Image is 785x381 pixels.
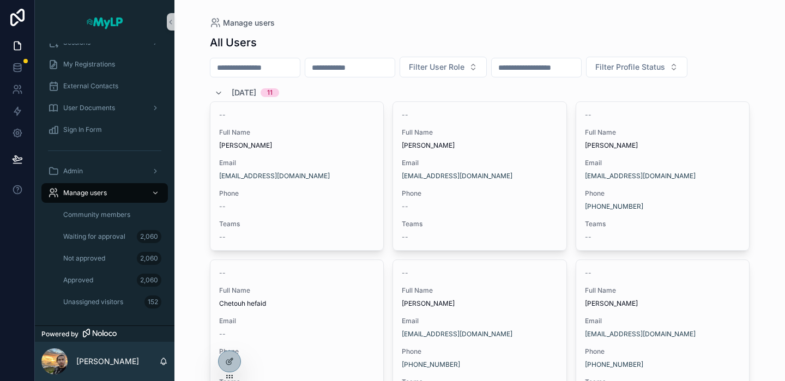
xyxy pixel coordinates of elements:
span: Email [402,159,558,167]
span: -- [219,111,226,119]
span: Phone [402,347,558,356]
span: Email [219,159,375,167]
a: --Full Name[PERSON_NAME]Email[EMAIL_ADDRESS][DOMAIN_NAME]Phone--Teams-- [392,101,567,251]
span: Phone [585,347,741,356]
span: Full Name [402,128,558,137]
span: Teams [402,220,558,228]
span: Filter User Role [409,62,464,72]
span: Phone [219,189,375,198]
span: -- [219,269,226,277]
span: [DATE] [232,87,256,98]
span: Phone [585,189,741,198]
a: Powered by [35,325,174,342]
a: Waiting for approval2,060 [55,227,168,246]
a: [EMAIL_ADDRESS][DOMAIN_NAME] [219,172,330,180]
div: scrollable content [35,44,174,325]
span: External Contacts [63,82,118,90]
div: 2,060 [137,274,161,287]
span: Manage users [63,189,107,197]
span: User Documents [63,104,115,112]
span: Phone [402,189,558,198]
div: 2,060 [137,230,161,243]
a: Unassigned visitors152 [55,292,168,312]
span: Admin [63,167,83,176]
span: Email [219,317,375,325]
a: Community members [55,205,168,225]
a: [EMAIL_ADDRESS][DOMAIN_NAME] [402,330,512,338]
div: 2,060 [137,252,161,265]
span: -- [402,111,408,119]
div: 152 [144,295,161,309]
span: Community members [63,210,130,219]
a: --Full Name[PERSON_NAME]Email[EMAIL_ADDRESS][DOMAIN_NAME]Phone[PHONE_NUMBER]Teams-- [576,101,750,251]
a: [EMAIL_ADDRESS][DOMAIN_NAME] [585,172,696,180]
span: Not approved [63,254,105,263]
span: Chetouh hefaid [219,299,375,308]
a: Approved2,060 [55,270,168,290]
span: Teams [219,220,375,228]
img: App logo [86,13,124,31]
span: -- [219,233,226,241]
span: [PERSON_NAME] [402,141,558,150]
a: [PHONE_NUMBER] [585,202,643,211]
h1: All Users [210,35,257,50]
span: Manage users [223,17,275,28]
span: Phone [219,347,375,356]
a: --Full Name[PERSON_NAME]Email[EMAIL_ADDRESS][DOMAIN_NAME]Phone--Teams-- [210,101,384,251]
a: [EMAIL_ADDRESS][DOMAIN_NAME] [585,330,696,338]
a: Not approved2,060 [55,249,168,268]
span: -- [585,233,591,241]
span: Full Name [585,286,741,295]
a: User Documents [41,98,168,118]
span: -- [402,233,408,241]
span: Waiting for approval [63,232,125,241]
a: Sign In Form [41,120,168,140]
span: -- [585,111,591,119]
div: 11 [267,88,273,97]
span: Powered by [41,330,78,338]
a: Manage users [41,183,168,203]
span: [PERSON_NAME] [219,141,375,150]
a: [PHONE_NUMBER] [585,360,643,369]
a: My Registrations [41,55,168,74]
span: -- [219,330,226,338]
button: Select Button [586,57,687,77]
span: Email [585,317,741,325]
span: Full Name [219,128,375,137]
a: [PHONE_NUMBER] [402,360,460,369]
span: [PERSON_NAME] [402,299,558,308]
span: Approved [63,276,93,285]
span: -- [585,269,591,277]
span: My Registrations [63,60,115,69]
span: Teams [585,220,741,228]
a: External Contacts [41,76,168,96]
span: Filter Profile Status [595,62,665,72]
span: Full Name [219,286,375,295]
span: Email [585,159,741,167]
span: [PERSON_NAME] [585,299,741,308]
span: -- [402,202,408,211]
span: Sign In Form [63,125,102,134]
button: Select Button [400,57,487,77]
span: [PERSON_NAME] [585,141,741,150]
span: Email [402,317,558,325]
span: Full Name [402,286,558,295]
p: [PERSON_NAME] [76,356,139,367]
span: -- [402,269,408,277]
span: Full Name [585,128,741,137]
a: Admin [41,161,168,181]
a: Manage users [210,17,275,28]
span: -- [219,202,226,211]
a: [EMAIL_ADDRESS][DOMAIN_NAME] [402,172,512,180]
span: Unassigned visitors [63,298,123,306]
